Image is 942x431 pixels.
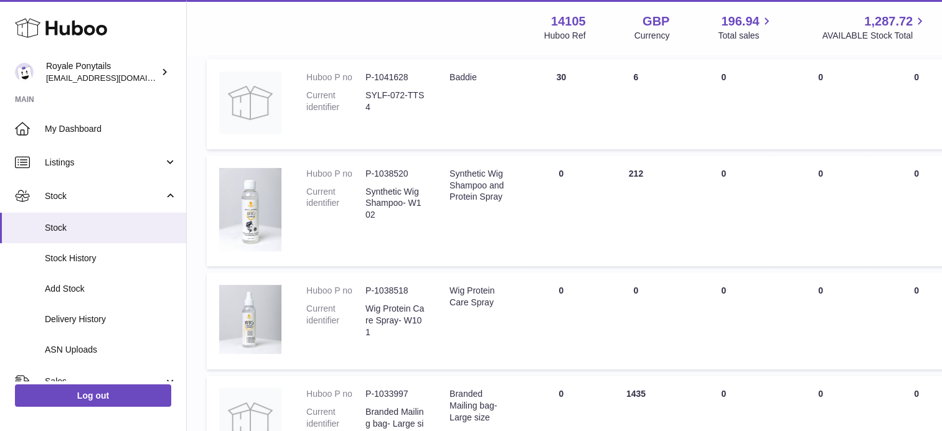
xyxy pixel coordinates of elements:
[544,30,586,42] div: Huboo Ref
[673,59,774,149] td: 0
[45,376,164,387] span: Sales
[45,313,177,325] span: Delivery History
[306,388,365,400] dt: Huboo P no
[45,222,177,234] span: Stock
[365,72,425,83] dd: P-1041628
[365,186,425,221] dd: Synthetic Wig Shampoo- W102
[598,155,673,267] td: 212
[822,13,927,42] a: 1,287.72 AVAILABLE Stock Total
[450,388,511,424] div: Branded Mailing bag- Large size
[365,303,425,338] dd: Wig Protein Care Spray- W101
[450,168,511,203] div: Synthetic Wig Shampoo and Protein Spray
[219,72,281,134] img: product image
[643,13,669,30] strong: GBP
[450,72,511,83] div: Baddie
[774,155,867,267] td: 0
[673,272,774,369] td: 0
[721,13,759,30] span: 196.94
[45,190,164,202] span: Stock
[306,186,365,221] dt: Current identifier
[864,13,913,30] span: 1,287.72
[718,13,773,42] a: 196.94 Total sales
[45,157,164,169] span: Listings
[46,73,183,83] span: [EMAIL_ADDRESS][DOMAIN_NAME]
[306,285,365,297] dt: Huboo P no
[914,169,919,178] span: 0
[914,285,919,295] span: 0
[822,30,927,42] span: AVAILABLE Stock Total
[598,59,673,149] td: 6
[15,384,171,407] a: Log out
[45,344,177,356] span: ASN Uploads
[45,283,177,295] span: Add Stock
[365,285,425,297] dd: P-1038518
[365,168,425,180] dd: P-1038520
[365,388,425,400] dd: P-1033997
[914,72,919,82] span: 0
[219,285,281,354] img: product image
[365,90,425,113] dd: SYLF-072-TTS4
[524,59,598,149] td: 30
[551,13,586,30] strong: 14105
[598,272,673,369] td: 0
[306,90,365,113] dt: Current identifier
[306,168,365,180] dt: Huboo P no
[774,59,867,149] td: 0
[46,60,158,84] div: Royale Ponytails
[634,30,670,42] div: Currency
[306,72,365,83] dt: Huboo P no
[15,63,34,81] img: qphill92@gmail.com
[524,155,598,267] td: 0
[774,272,867,369] td: 0
[219,168,281,251] img: product image
[914,389,919,399] span: 0
[673,155,774,267] td: 0
[45,123,177,135] span: My Dashboard
[45,253,177,264] span: Stock History
[450,285,511,308] div: Wig Protein Care Spray
[524,272,598,369] td: 0
[718,30,773,42] span: Total sales
[306,303,365,338] dt: Current identifier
